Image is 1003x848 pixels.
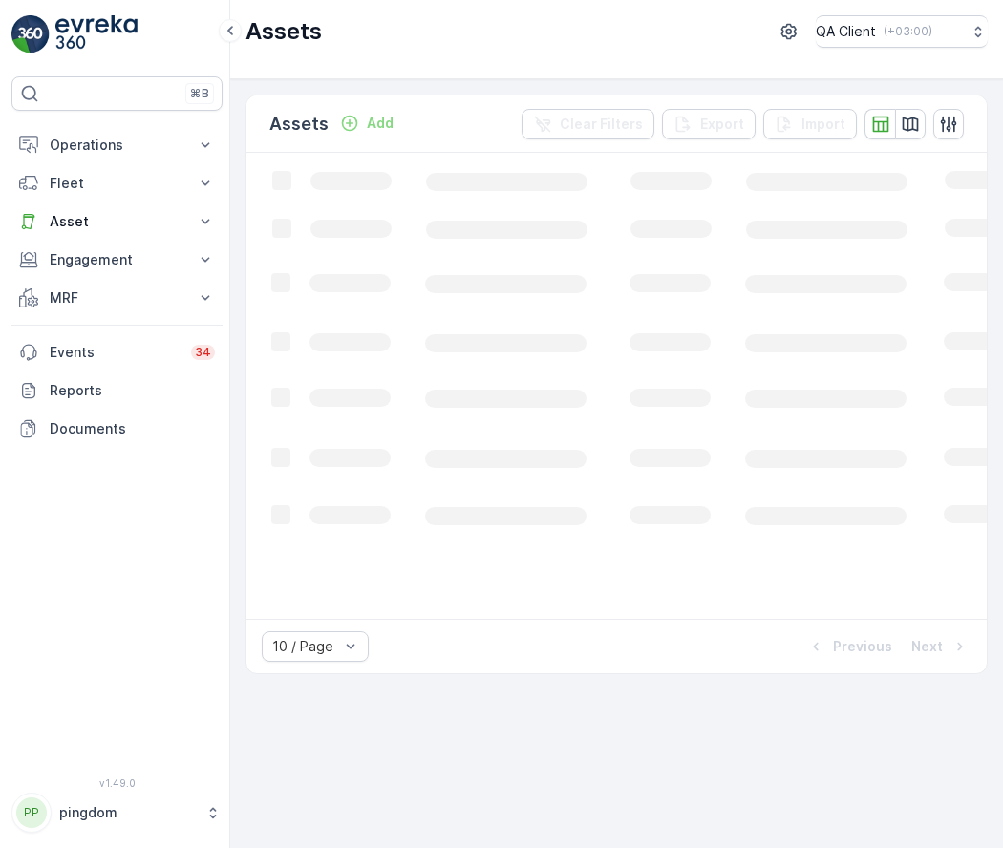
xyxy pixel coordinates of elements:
[11,202,223,241] button: Asset
[367,114,394,133] p: Add
[911,637,943,656] p: Next
[560,115,643,134] p: Clear Filters
[801,115,845,134] p: Import
[11,164,223,202] button: Fleet
[11,793,223,833] button: PPpingdom
[55,15,138,53] img: logo_light-DOdMpM7g.png
[50,250,184,269] p: Engagement
[816,15,988,48] button: QA Client(+03:00)
[11,371,223,410] a: Reports
[50,212,184,231] p: Asset
[50,136,184,155] p: Operations
[332,112,401,135] button: Add
[11,410,223,448] a: Documents
[11,15,50,53] img: logo
[50,381,215,400] p: Reports
[833,637,892,656] p: Previous
[50,343,180,362] p: Events
[59,803,196,822] p: pingdom
[884,24,932,39] p: ( +03:00 )
[50,419,215,438] p: Documents
[195,345,211,360] p: 34
[816,22,876,41] p: QA Client
[190,86,209,101] p: ⌘B
[16,797,47,828] div: PP
[11,126,223,164] button: Operations
[11,333,223,371] a: Events34
[11,241,223,279] button: Engagement
[804,635,894,658] button: Previous
[662,109,756,139] button: Export
[763,109,857,139] button: Import
[245,16,322,47] p: Assets
[522,109,654,139] button: Clear Filters
[11,279,223,317] button: MRF
[50,174,184,193] p: Fleet
[50,288,184,307] p: MRF
[909,635,971,658] button: Next
[700,115,744,134] p: Export
[11,777,223,789] span: v 1.49.0
[269,111,329,138] p: Assets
